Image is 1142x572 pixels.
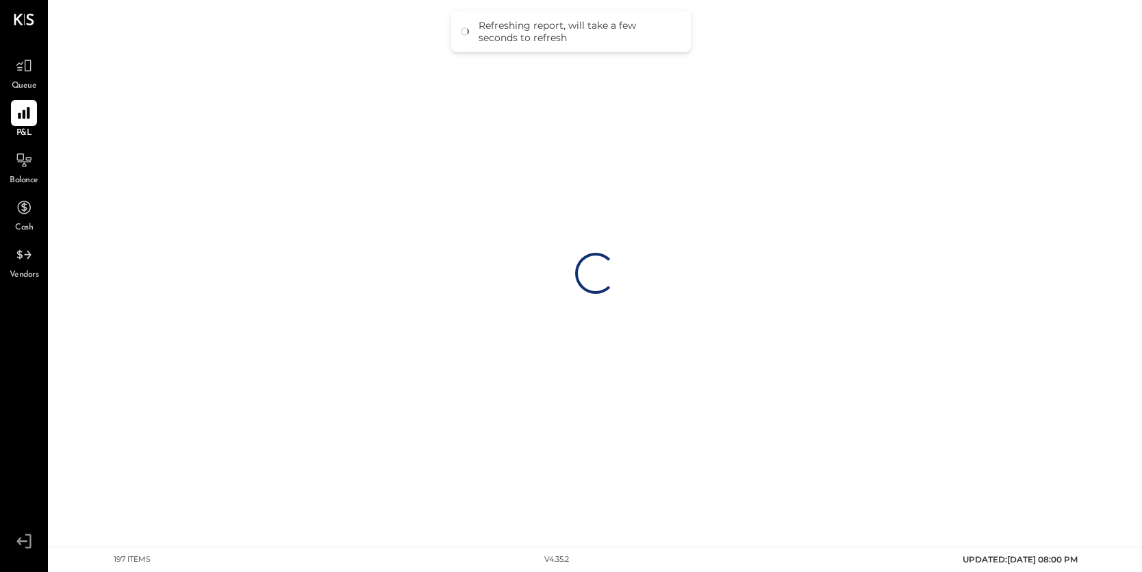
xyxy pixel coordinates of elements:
[544,554,569,565] div: v 4.35.2
[963,554,1078,564] span: UPDATED: [DATE] 08:00 PM
[1,147,47,187] a: Balance
[12,80,37,92] span: Queue
[10,175,38,187] span: Balance
[479,19,677,44] div: Refreshing report, will take a few seconds to refresh
[15,222,33,234] span: Cash
[1,195,47,234] a: Cash
[1,100,47,140] a: P&L
[114,554,151,565] div: 197 items
[16,127,32,140] span: P&L
[1,53,47,92] a: Queue
[10,269,39,282] span: Vendors
[1,242,47,282] a: Vendors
